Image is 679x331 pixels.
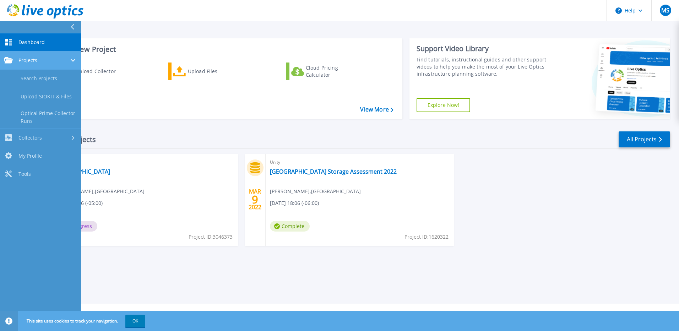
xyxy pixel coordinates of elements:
span: Projects [18,57,37,64]
span: This site uses cookies to track your navigation. [20,315,145,327]
span: [DATE] 18:06 (-06:00) [270,199,319,207]
span: 9 [252,196,258,202]
span: Tools [18,171,31,177]
a: All Projects [619,131,670,147]
span: Optical Prime [54,158,234,166]
span: My Profile [18,153,42,159]
div: Upload Files [188,64,245,78]
div: Cloud Pricing Calculator [306,64,363,78]
span: [PERSON_NAME] , [GEOGRAPHIC_DATA] [270,188,361,195]
span: Dashboard [18,39,45,45]
span: Collectors [18,135,42,141]
div: Support Video Library [417,44,549,53]
span: Complete [270,221,310,232]
a: Cloud Pricing Calculator [286,63,365,80]
a: Explore Now! [417,98,471,112]
a: Download Collector [50,63,130,80]
span: Project ID: 1620322 [404,233,449,241]
span: MS [661,7,669,13]
a: View More [360,106,393,113]
a: [GEOGRAPHIC_DATA] [54,168,110,175]
button: OK [125,315,145,327]
div: MAR 2022 [248,186,262,212]
a: [GEOGRAPHIC_DATA] Storage Assessment 2022 [270,168,397,175]
h3: Start a New Project [50,45,393,53]
span: Project ID: 3046373 [189,233,233,241]
a: Upload Files [168,63,248,80]
span: Unity [270,158,450,166]
span: [PERSON_NAME] , [GEOGRAPHIC_DATA] [54,188,145,195]
div: Find tutorials, instructional guides and other support videos to help you make the most of your L... [417,56,549,77]
div: Download Collector [69,64,125,78]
